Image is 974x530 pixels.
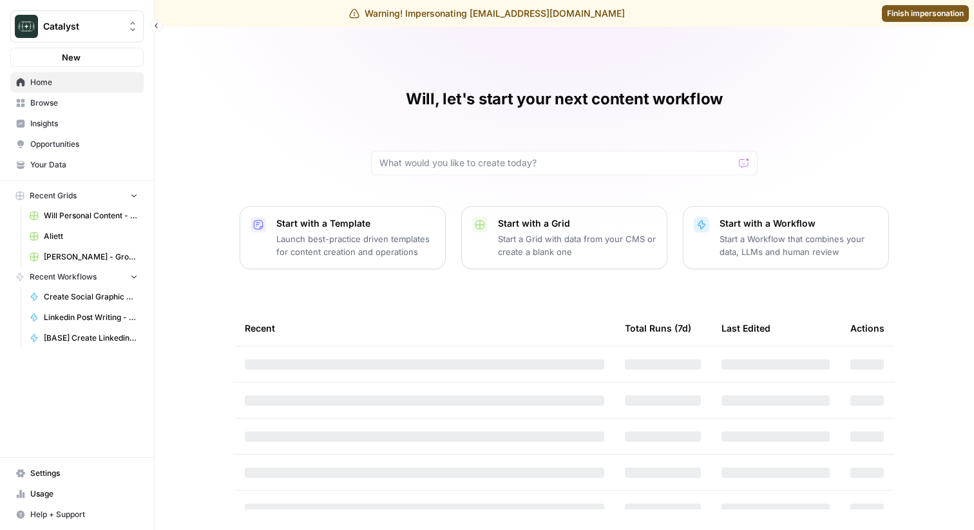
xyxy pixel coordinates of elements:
span: Browse [30,97,138,109]
a: Aliett [24,226,144,247]
a: Finish impersonation [882,5,969,22]
a: Home [10,72,144,93]
button: Help + Support [10,504,144,525]
button: New [10,48,144,67]
a: Opportunities [10,134,144,155]
span: Usage [30,488,138,500]
span: [BASE] Create Linkedin Carousel [44,332,138,344]
span: [PERSON_NAME] - Ground Content - [DATE] [44,251,138,263]
button: Recent Grids [10,186,144,205]
a: Insights [10,113,144,134]
button: Start with a GridStart a Grid with data from your CMS or create a blank one [461,206,667,269]
button: Start with a WorkflowStart a Workflow that combines your data, LLMs and human review [683,206,889,269]
p: Start a Grid with data from your CMS or create a blank one [498,232,656,258]
button: Workspace: Catalyst [10,10,144,43]
p: Launch best-practice driven templates for content creation and operations [276,232,435,258]
p: Start with a Workflow [720,217,878,230]
a: Will Personal Content - [DATE] [24,205,144,226]
div: Last Edited [721,310,770,346]
span: Recent Workflows [30,271,97,283]
span: Aliett [44,231,138,242]
a: Create Social Graphic Carousel (8 slide) [24,287,144,307]
span: Finish impersonation [887,8,964,19]
div: Recent [245,310,604,346]
a: Linkedin Post Writing - [DATE] [24,307,144,328]
span: Help + Support [30,509,138,520]
span: Opportunities [30,138,138,150]
div: Actions [850,310,884,346]
p: Start a Workflow that combines your data, LLMs and human review [720,232,878,258]
button: Start with a TemplateLaunch best-practice driven templates for content creation and operations [240,206,446,269]
a: Usage [10,484,144,504]
span: Your Data [30,159,138,171]
a: Browse [10,93,144,113]
a: [BASE] Create Linkedin Carousel [24,328,144,348]
span: Insights [30,118,138,129]
p: Start with a Template [276,217,435,230]
span: Create Social Graphic Carousel (8 slide) [44,291,138,303]
button: Recent Workflows [10,267,144,287]
span: Will Personal Content - [DATE] [44,210,138,222]
span: Recent Grids [30,190,77,202]
span: Linkedin Post Writing - [DATE] [44,312,138,323]
img: Catalyst Logo [15,15,38,38]
span: Catalyst [43,20,121,33]
div: Warning! Impersonating [EMAIL_ADDRESS][DOMAIN_NAME] [349,7,625,20]
input: What would you like to create today? [379,156,734,169]
span: New [62,51,81,64]
span: Settings [30,468,138,479]
a: Settings [10,463,144,484]
span: Home [30,77,138,88]
a: Your Data [10,155,144,175]
h1: Will, let's start your next content workflow [406,89,723,109]
a: [PERSON_NAME] - Ground Content - [DATE] [24,247,144,267]
div: Total Runs (7d) [625,310,691,346]
p: Start with a Grid [498,217,656,230]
